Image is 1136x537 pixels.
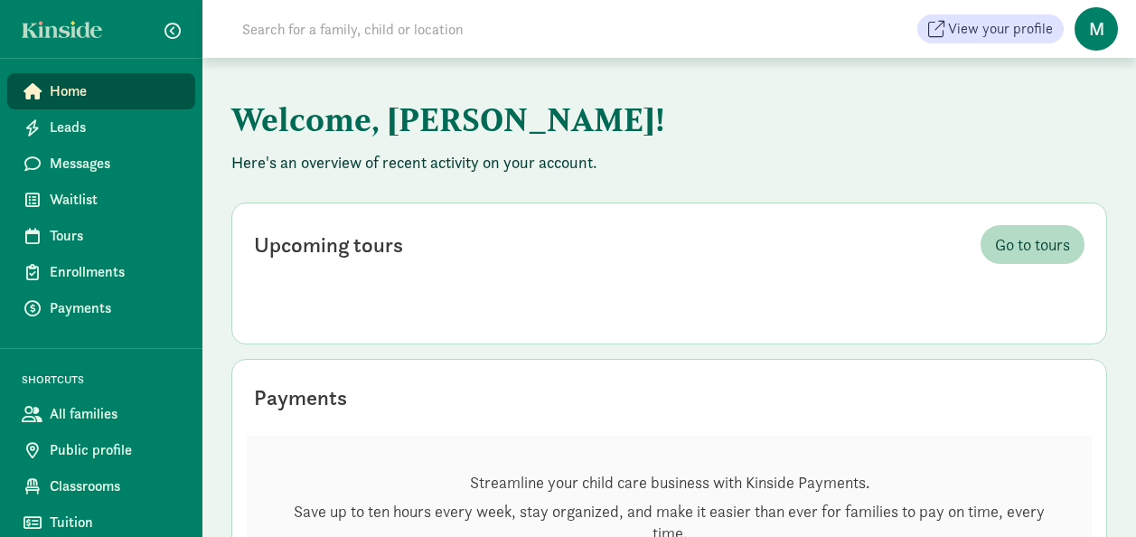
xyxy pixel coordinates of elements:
[917,14,1064,43] a: View your profile
[7,254,195,290] a: Enrollments
[231,152,1107,174] p: Here's an overview of recent activity on your account.
[50,439,181,461] span: Public profile
[283,472,1056,494] p: Streamline your child care business with Kinside Payments.
[7,146,195,182] a: Messages
[50,225,181,247] span: Tours
[231,87,1107,152] h1: Welcome, [PERSON_NAME]!
[7,218,195,254] a: Tours
[50,117,181,138] span: Leads
[50,297,181,319] span: Payments
[50,80,181,102] span: Home
[7,432,195,468] a: Public profile
[1075,7,1118,51] span: M
[254,382,347,414] div: Payments
[50,403,181,425] span: All families
[50,261,181,283] span: Enrollments
[948,18,1053,40] span: View your profile
[50,153,181,174] span: Messages
[981,225,1084,264] a: Go to tours
[50,512,181,533] span: Tuition
[7,109,195,146] a: Leads
[7,290,195,326] a: Payments
[7,73,195,109] a: Home
[231,11,738,47] input: Search for a family, child or location
[7,468,195,504] a: Classrooms
[50,476,181,497] span: Classrooms
[254,229,403,261] div: Upcoming tours
[995,232,1070,257] span: Go to tours
[50,189,181,211] span: Waitlist
[7,182,195,218] a: Waitlist
[7,396,195,432] a: All families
